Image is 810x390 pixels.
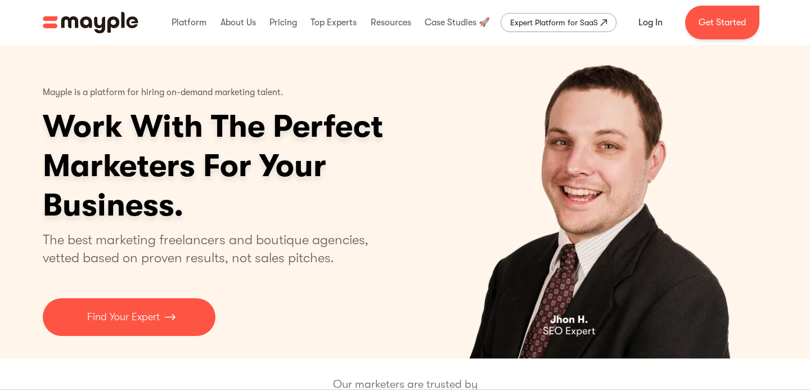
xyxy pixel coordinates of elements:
p: The best marketing freelancers and boutique agencies, vetted based on proven results, not sales p... [43,231,382,267]
div: About Us [218,5,259,41]
a: Find Your Expert [43,298,215,336]
p: Mayple is a platform for hiring on-demand marketing talent. [43,79,283,107]
div: Expert Platform for SaaS [510,16,598,29]
a: Expert Platform for SaaS [501,13,616,32]
a: Log In [625,9,676,36]
div: carousel [416,45,767,358]
a: Get Started [685,6,759,39]
div: 4 of 4 [416,45,767,358]
img: Mayple logo [43,12,138,33]
h1: Work With The Perfect Marketers For Your Business. [43,107,470,225]
div: Resources [368,5,414,41]
div: Platform [169,5,209,41]
div: Top Experts [308,5,359,41]
a: home [43,12,138,33]
div: Pricing [267,5,300,41]
p: Find Your Expert [87,310,160,325]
